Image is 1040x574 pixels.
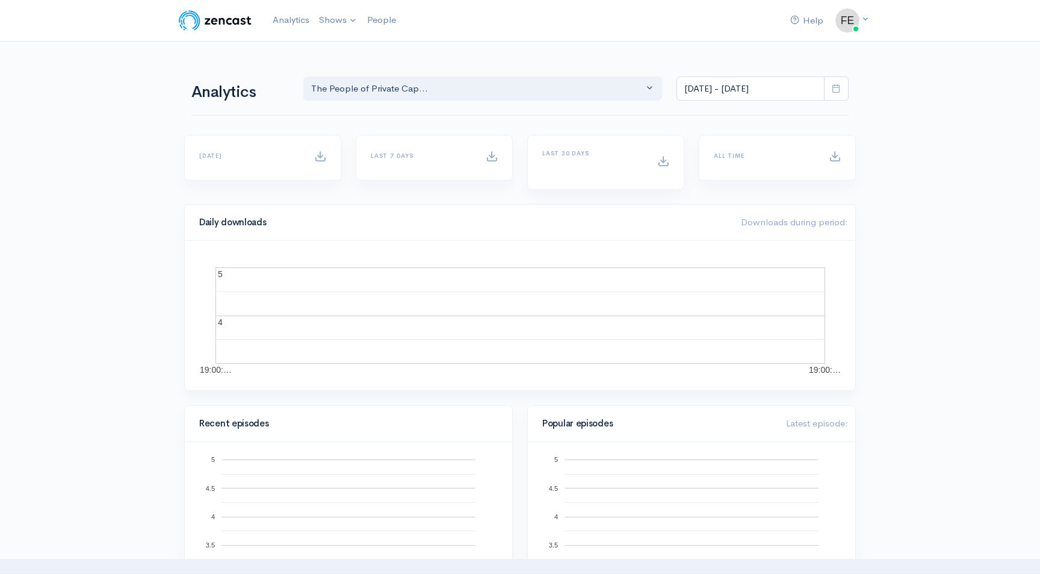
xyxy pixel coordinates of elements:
text: 3.5 [549,541,558,549]
h1: Analytics [191,84,289,101]
text: 5 [218,269,223,279]
div: The People of Private Cap... [311,82,643,96]
h6: Last 30 days [542,150,643,157]
img: ZenCast Logo [177,8,253,33]
text: 4 [218,317,223,327]
a: People [362,7,401,33]
text: 4.5 [206,484,215,491]
a: Shows [314,7,362,34]
text: 4 [211,513,215,520]
span: Downloads during period: [741,216,848,228]
svg: A chart. [199,255,841,376]
h6: Last 7 days [371,152,471,159]
text: 19:00:… [200,365,232,375]
a: Help [785,8,828,34]
h6: All time [714,152,814,159]
h4: Popular episodes [542,419,772,429]
span: Latest episode: [786,417,848,429]
text: 4 [554,513,558,520]
img: ... [835,8,859,33]
h4: Daily downloads [199,217,726,228]
text: 3.5 [206,541,215,549]
text: 4.5 [549,484,558,491]
h4: Recent episodes [199,419,491,429]
text: 19:00:… [809,365,841,375]
text: 5 [554,456,558,463]
button: The People of Private Cap... [303,76,662,101]
a: Analytics [268,7,314,33]
h6: [DATE] [199,152,300,159]
text: 5 [211,456,215,463]
input: analytics date range selector [676,76,825,101]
